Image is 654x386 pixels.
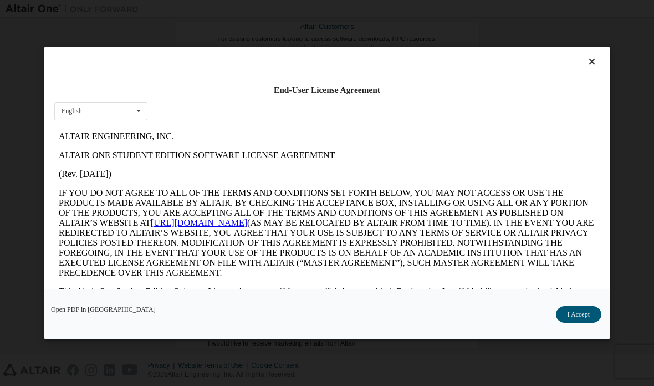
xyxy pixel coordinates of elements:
p: ALTAIR ONE STUDENT EDITION SOFTWARE LICENSE AGREEMENT [4,23,541,33]
div: English [62,108,82,114]
p: (Rev. [DATE]) [4,42,541,52]
p: IF YOU DO NOT AGREE TO ALL OF THE TERMS AND CONDITIONS SET FORTH BELOW, YOU MAY NOT ACCESS OR USE... [4,61,541,151]
p: This Altair One Student Edition Software License Agreement (“Agreement”) is between Altair Engine... [4,160,541,210]
p: ALTAIR ENGINEERING, INC. [4,4,541,14]
a: [URL][DOMAIN_NAME] [96,91,193,100]
div: End-User License Agreement [54,84,600,95]
button: I Accept [556,306,601,323]
a: Open PDF in [GEOGRAPHIC_DATA] [51,306,156,313]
